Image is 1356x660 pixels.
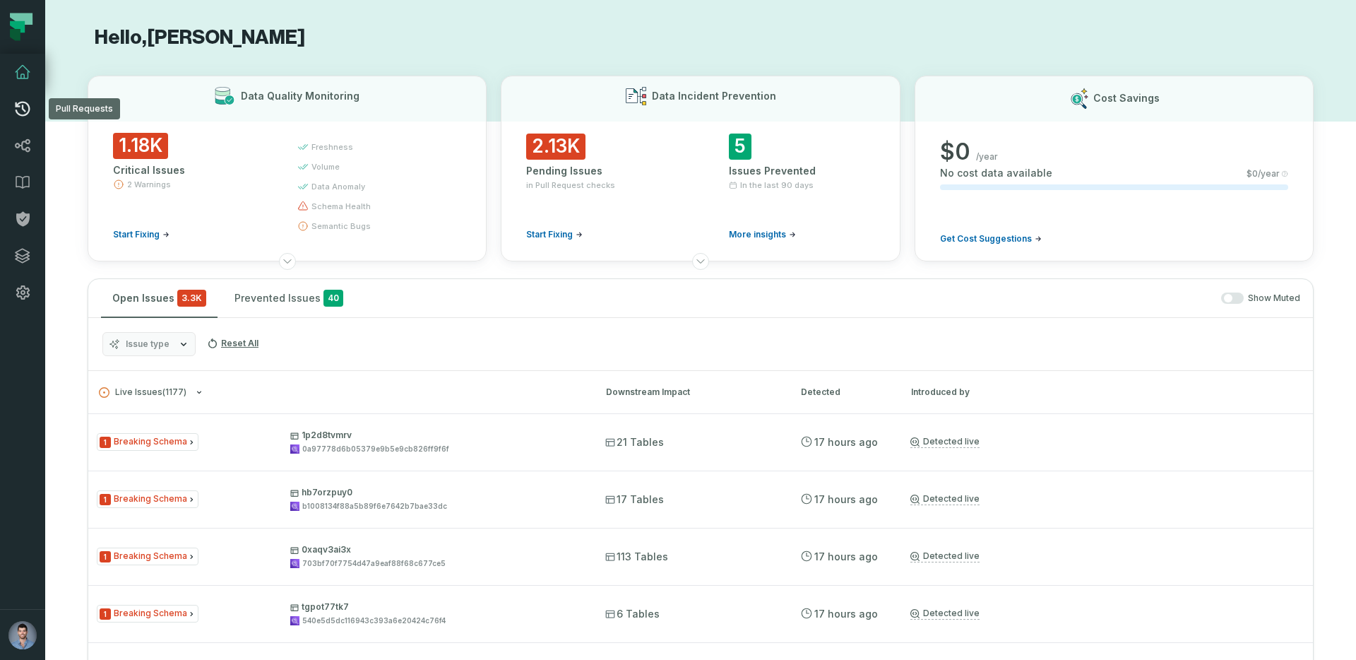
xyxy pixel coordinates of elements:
[606,386,775,399] div: Downstream Impact
[302,501,447,512] div: b1008134f88a5b89f6e7642b7bae33dc
[526,179,615,191] span: in Pull Request checks
[100,551,111,562] span: Severity
[99,387,581,398] button: Live Issues(1177)
[126,338,169,350] span: Issue type
[102,332,196,356] button: Issue type
[814,436,878,448] relative-time: Aug 31, 2025, 4:31 PM GMT+3
[100,494,111,505] span: Severity
[323,290,343,307] span: 40
[729,229,786,240] span: More insights
[605,435,664,449] span: 21 Tables
[302,558,446,569] div: 703bf70f7754d47a9eaf88f68c677ce5
[311,181,365,192] span: data anomaly
[113,163,272,177] div: Critical Issues
[241,89,359,103] h3: Data Quality Monitoring
[97,433,198,451] span: Issue Type
[311,161,340,172] span: volume
[1093,91,1160,105] h3: Cost Savings
[101,279,218,317] button: Open Issues
[223,279,355,317] button: Prevented Issues
[740,179,814,191] span: In the last 90 days
[97,548,198,565] span: Issue Type
[311,201,371,212] span: schema health
[99,387,186,398] span: Live Issues ( 1177 )
[940,138,970,166] span: $ 0
[100,608,111,620] span: Severity
[910,436,980,448] a: Detected live
[113,133,168,159] span: 1.18K
[311,220,371,232] span: semantic bugs
[311,141,353,153] span: freshness
[526,164,672,178] div: Pending Issues
[801,386,886,399] div: Detected
[729,229,796,240] a: More insights
[652,89,776,103] h3: Data Incident Prevention
[127,179,171,190] span: 2 Warnings
[605,607,660,621] span: 6 Tables
[49,98,120,119] div: Pull Requests
[605,550,668,564] span: 113 Tables
[814,550,878,562] relative-time: Aug 31, 2025, 4:31 PM GMT+3
[177,290,206,307] span: critical issues and errors combined
[113,229,160,240] span: Start Fixing
[910,608,980,620] a: Detected live
[940,166,1052,180] span: No cost data available
[302,444,449,454] div: 0a97778d6b05379e9b5e9cb826ff9f6f
[290,544,580,555] p: 0xaqv3ai3x
[526,229,583,240] a: Start Fixing
[97,605,198,623] span: Issue Type
[526,134,585,160] span: 2.13K
[605,493,664,507] span: 17 Tables
[814,493,878,505] relative-time: Aug 31, 2025, 4:31 PM GMT+3
[302,615,446,626] div: 540e5d5dc116943c393a6e20424c76f4
[360,293,1300,305] div: Show Muted
[940,233,1042,244] a: Get Cost Suggestions
[88,25,1314,50] h1: Hello, [PERSON_NAME]
[911,386,1038,399] div: Introduced by
[501,76,900,261] button: Data Incident Prevention2.13KPending Issuesin Pull Request checksStart Fixing5Issues PreventedIn ...
[201,332,264,355] button: Reset All
[88,76,487,261] button: Data Quality Monitoring1.18KCritical Issues2 WarningsStart Fixingfreshnessvolumedata anomalyschem...
[729,134,751,160] span: 5
[97,490,198,508] span: Issue Type
[915,76,1314,261] button: Cost Savings$0/yearNo cost data available$0/yearGet Cost Suggestions
[526,229,573,240] span: Start Fixing
[910,493,980,505] a: Detected live
[290,430,580,441] p: 1p2d8tvmrv
[8,621,37,649] img: avatar of Ori Machlis
[1247,168,1280,179] span: $ 0 /year
[976,151,998,163] span: /year
[910,550,980,562] a: Detected live
[100,437,111,448] span: Severity
[940,233,1032,244] span: Get Cost Suggestions
[290,601,580,613] p: tgpot77tk7
[729,164,875,178] div: Issues Prevented
[290,487,580,498] p: hb7orzpuy0
[814,608,878,620] relative-time: Aug 31, 2025, 4:31 PM GMT+3
[113,229,169,240] a: Start Fixing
